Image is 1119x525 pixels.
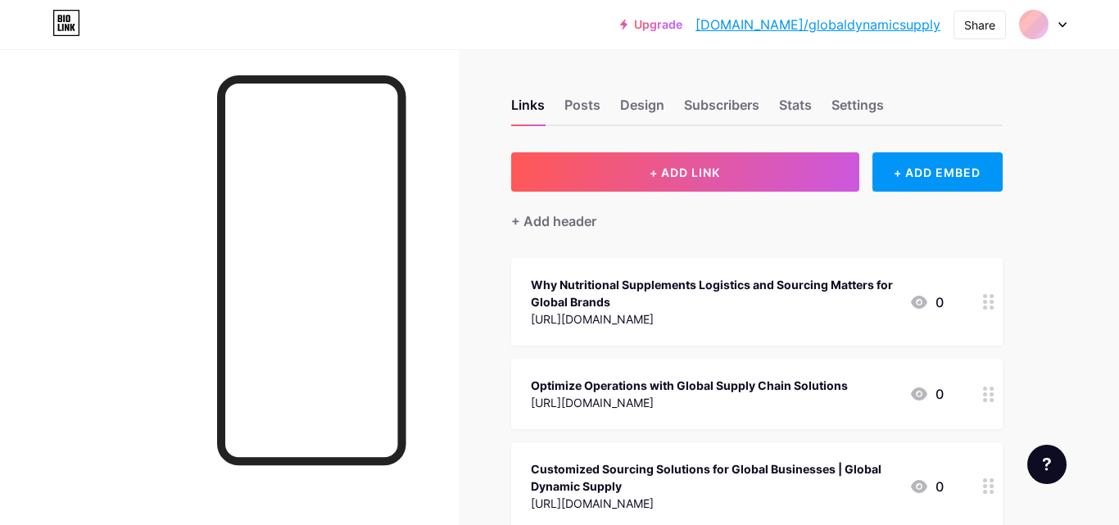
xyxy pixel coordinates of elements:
div: Subscribers [684,95,759,124]
div: Share [964,16,995,34]
div: 0 [909,384,944,404]
div: Stats [779,95,812,124]
span: + ADD LINK [650,165,720,179]
div: + Add header [511,211,596,231]
div: Links [511,95,545,124]
div: Settings [831,95,884,124]
div: [URL][DOMAIN_NAME] [531,310,896,328]
div: 0 [909,292,944,312]
div: [URL][DOMAIN_NAME] [531,495,896,512]
div: Posts [564,95,600,124]
button: + ADD LINK [511,152,859,192]
a: [DOMAIN_NAME]/globaldynamicsupply [695,15,940,34]
div: Customized Sourcing Solutions for Global Businesses | Global Dynamic Supply [531,460,896,495]
div: Why Nutritional Supplements Logistics and Sourcing Matters for Global Brands [531,276,896,310]
div: [URL][DOMAIN_NAME] [531,394,848,411]
div: + ADD EMBED [872,152,1003,192]
div: Optimize Operations with Global Supply Chain Solutions [531,377,848,394]
div: Design [620,95,664,124]
div: 0 [909,477,944,496]
a: Upgrade [620,18,682,31]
